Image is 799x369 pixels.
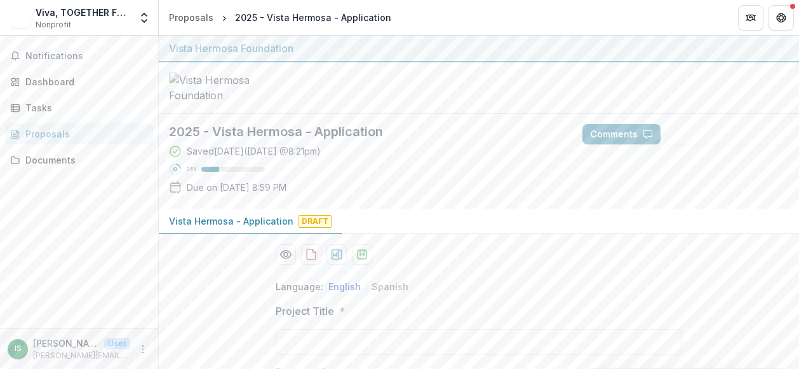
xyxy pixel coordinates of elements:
[5,97,153,118] a: Tasks
[25,101,143,115] div: Tasks
[276,244,296,265] button: Preview 784dd58b-1663-4506-9330-3c9d7bc745f3-0.pdf
[352,244,372,265] button: download-proposal
[301,244,321,265] button: download-proposal
[235,11,391,24] div: 2025 - Vista Hermosa - Application
[666,124,789,144] button: Answer Suggestions
[582,124,661,144] button: Comments
[36,6,130,19] div: Viva, TOGETHER FOR CHILDREN
[33,350,130,361] p: [PERSON_NAME][EMAIL_ADDRESS][DOMAIN_NAME]
[276,303,334,319] p: Project Title
[104,338,130,349] p: User
[169,11,213,24] div: Proposals
[187,144,321,158] div: Saved [DATE] ( [DATE] @ 8:21pm )
[187,165,196,174] p: 28 %
[169,214,293,228] p: Vista Hermosa - Application
[276,280,323,293] p: Language:
[25,153,143,167] div: Documents
[169,41,789,56] div: Vista Hermosa Foundation
[164,8,218,27] a: Proposals
[5,150,153,171] a: Documents
[372,281,408,292] button: Spanish
[738,5,763,31] button: Partners
[299,215,332,228] span: Draft
[5,71,153,92] a: Dashboard
[135,5,153,31] button: Open entity switcher
[769,5,794,31] button: Get Help
[36,19,71,31] span: Nonprofit
[326,244,347,265] button: download-proposal
[164,8,396,27] nav: breadcrumb
[187,181,286,194] p: Due on [DATE] 8:59 PM
[135,342,151,357] button: More
[5,123,153,144] a: Proposals
[25,127,143,141] div: Proposals
[25,51,148,62] span: Notifications
[5,46,153,66] button: Notifications
[169,73,296,103] img: Vista Hermosa Foundation
[169,124,562,139] h2: 2025 - Vista Hermosa - Application
[328,281,361,292] button: English
[25,75,143,88] div: Dashboard
[33,337,99,350] p: [PERSON_NAME]
[15,345,22,353] div: Isaac Saldivar
[10,8,30,28] img: Viva, TOGETHER FOR CHILDREN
